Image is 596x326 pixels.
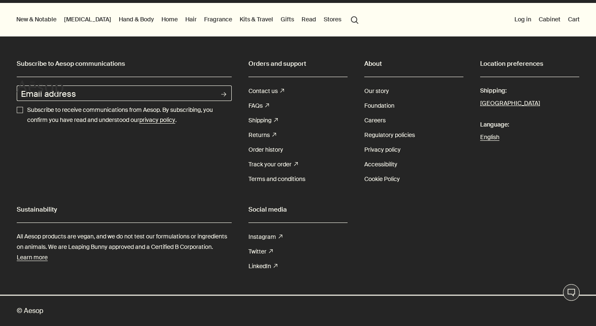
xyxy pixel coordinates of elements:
nav: primary [15,3,362,36]
a: [MEDICAL_DATA] [62,14,113,25]
h2: Location preferences [480,57,579,70]
button: Stores [322,14,343,25]
p: All Aesop products are vegan, and we do not test our formulations or ingredients on animals. We a... [17,231,232,263]
h2: About [364,57,463,70]
u: privacy policy [139,116,175,124]
a: Aesop [15,78,69,101]
a: Privacy policy [364,142,401,157]
button: Live Assistance [563,284,580,301]
a: Foundation [364,98,394,113]
a: Cabinet [537,14,562,25]
h2: Subscribe to Aesop communications [17,57,232,70]
button: [GEOGRAPHIC_DATA] [480,98,540,109]
button: Cart [566,14,581,25]
a: Home [160,14,179,25]
a: FAQs [248,98,269,113]
h2: Social media [248,203,348,216]
a: Hand & Body [117,14,156,25]
a: Hair [184,14,198,25]
a: Learn more [17,252,48,263]
a: Track your order [248,157,298,172]
button: Log in [513,14,533,25]
a: English [480,132,579,142]
p: Subscribe to receive communications from Aesop. By subscribing, you confirm you have read and und... [27,105,232,125]
a: Accessibility [364,157,397,172]
span: © Aesop [17,305,43,316]
a: Careers [364,113,386,128]
button: Open search [347,11,362,27]
svg: Aesop [17,80,67,97]
input: Email address [17,85,216,101]
h2: Orders and support [248,57,348,70]
a: Cookie Policy [364,172,400,186]
a: Order history [248,142,283,157]
nav: supplementary [513,3,581,36]
a: Shipping [248,113,278,128]
a: Contact us [248,84,284,98]
a: Terms and conditions [248,172,305,186]
h2: Sustainability [17,203,232,216]
button: New & Notable [15,14,58,25]
a: Returns [248,128,276,142]
a: Fragrance [202,14,234,25]
a: Kits & Travel [238,14,275,25]
a: LinkedIn [248,259,277,274]
a: Our story [364,84,389,98]
span: Shipping: [480,83,579,98]
a: Regulatory policies [364,128,415,142]
a: Instagram [248,230,282,244]
u: Learn more [17,254,48,261]
a: Twitter [248,244,273,259]
a: Read [300,14,318,25]
span: Language: [480,117,579,132]
a: Gifts [279,14,296,25]
a: privacy policy [139,115,175,125]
